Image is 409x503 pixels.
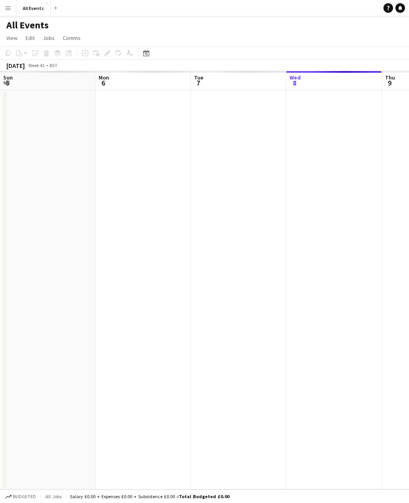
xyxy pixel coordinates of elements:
span: 7 [193,78,203,87]
div: Salary £0.00 + Expenses £0.00 + Subsistence £0.00 = [70,493,229,499]
span: Jobs [43,34,55,42]
span: Budgeted [13,494,36,499]
a: Edit [22,33,38,43]
span: 8 [288,78,301,87]
a: View [3,33,21,43]
span: Tue [194,74,203,81]
h1: All Events [6,19,49,31]
a: Comms [60,33,84,43]
span: 6 [97,78,109,87]
span: Edit [26,34,35,42]
div: [DATE] [6,62,25,70]
button: All Events [16,0,51,16]
span: Comms [63,34,81,42]
span: View [6,34,18,42]
span: Sun [3,74,13,81]
span: Wed [290,74,301,81]
div: BST [50,62,58,68]
span: Week 41 [26,62,46,68]
button: Budgeted [4,492,37,501]
a: Jobs [40,33,58,43]
span: 5 [2,78,13,87]
span: Total Budgeted £0.00 [179,493,229,499]
span: Mon [99,74,109,81]
span: All jobs [44,493,63,499]
span: 9 [384,78,395,87]
span: Thu [385,74,395,81]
